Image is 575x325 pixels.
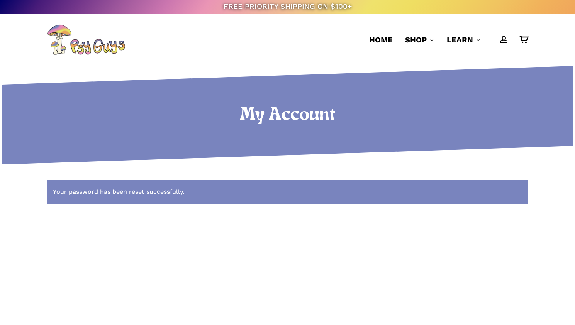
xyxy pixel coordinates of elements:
[363,14,528,66] nav: Main Menu
[405,34,434,45] a: Shop
[369,35,393,44] span: Home
[447,35,473,44] span: Learn
[47,180,528,204] div: Your password has been reset successfully.
[405,35,427,44] span: Shop
[369,34,393,45] a: Home
[447,34,481,45] a: Learn
[47,24,125,55] img: PsyGuys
